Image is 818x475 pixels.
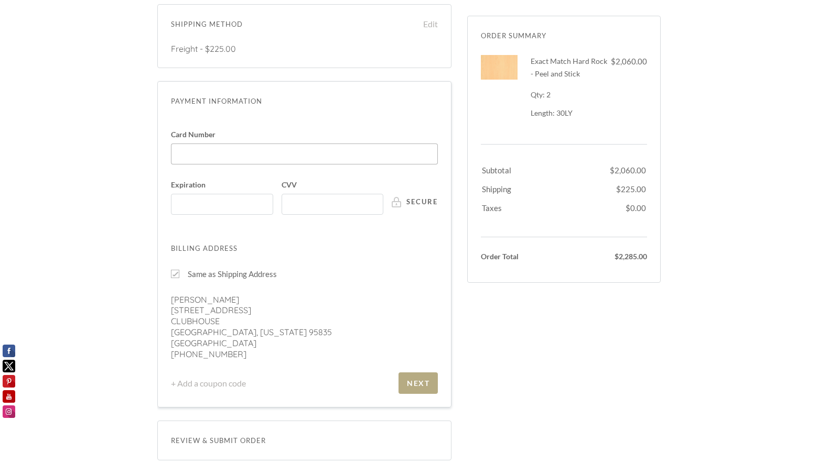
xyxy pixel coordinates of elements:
[171,18,412,30] span: Shipping Method
[171,316,438,327] p: CLUBHOUSE
[610,196,646,223] td: $0.00
[171,181,273,189] span: Expiration
[171,377,284,390] a: + Add a coupon code
[399,372,438,394] button: Next
[171,327,438,338] p: [GEOGRAPHIC_DATA], [US_STATE] 95835
[531,89,610,101] div: Qty: 2
[287,200,383,208] iframe: Secure CVC input frame
[531,57,607,78] span: Exact Match Hard Rock - Peel and Stick
[188,268,277,280] span: Same as Shipping Address
[171,43,438,54] p: Freight - $225.00
[406,198,438,205] span: Secure
[171,95,438,107] span: Payment Information
[610,159,646,176] td: $2,060.00
[481,29,647,42] div: Order Summary
[481,250,560,263] div: Order Total
[171,131,438,138] span: Card Number
[568,250,648,263] div: $2,285.00
[482,159,609,176] td: Subtotal
[171,242,438,255] div: Billing Address
[407,379,429,388] div: Next
[610,178,646,195] td: $225.00
[412,18,438,30] a: Edit
[171,338,438,349] p: [GEOGRAPHIC_DATA]
[531,108,610,118] div: Length: 30LY
[610,55,647,68] div: $2,060.00
[171,434,438,447] span: Review & Submit Order
[171,349,438,360] p: [PHONE_NUMBER]
[282,181,384,189] span: CVV
[177,200,273,208] iframe: Secure expiration date input frame
[482,178,609,195] td: Shipping
[177,149,437,158] iframe: Secure card number input frame
[171,305,438,316] p: [STREET_ADDRESS]
[171,294,438,305] p: [PERSON_NAME]
[482,196,609,223] td: Taxes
